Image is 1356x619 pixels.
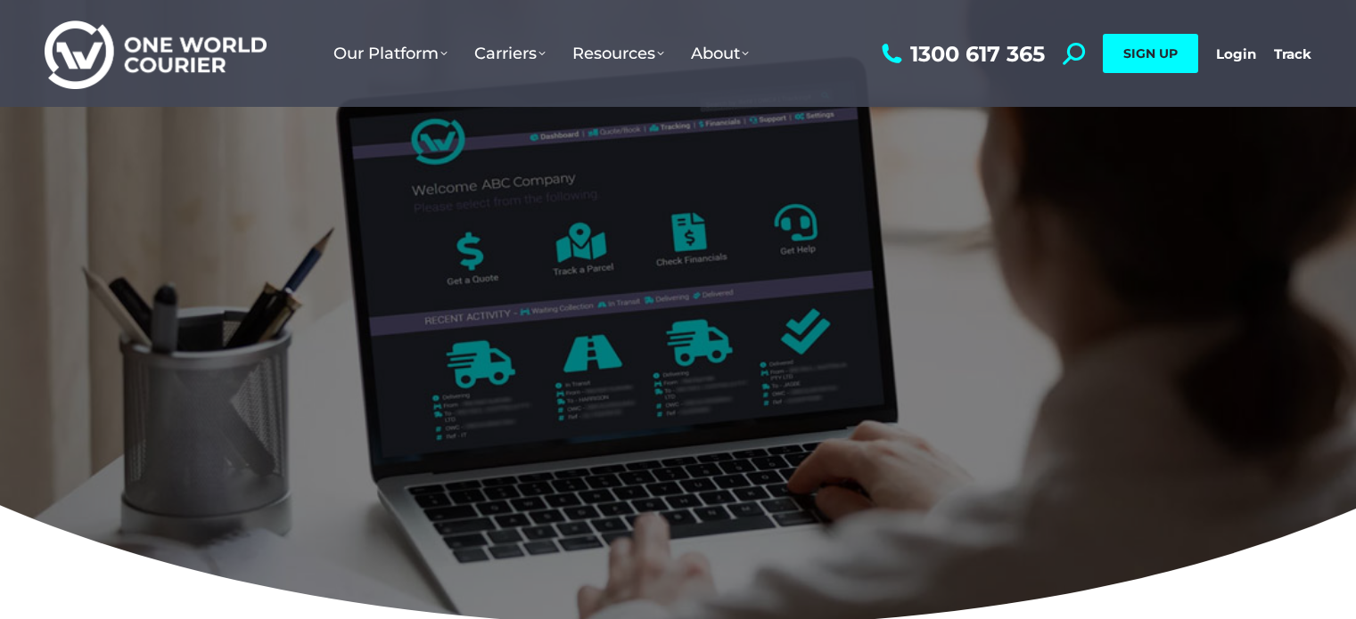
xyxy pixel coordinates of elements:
span: SIGN UP [1123,45,1178,61]
a: 1300 617 365 [877,43,1045,65]
a: SIGN UP [1103,34,1198,73]
span: Carriers [474,44,546,63]
span: Resources [572,44,664,63]
a: Track [1274,45,1311,62]
a: About [678,26,762,81]
img: One World Courier [45,18,267,90]
a: Carriers [461,26,559,81]
span: Our Platform [333,44,448,63]
a: Login [1216,45,1256,62]
a: Our Platform [320,26,461,81]
span: About [691,44,749,63]
a: Resources [559,26,678,81]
